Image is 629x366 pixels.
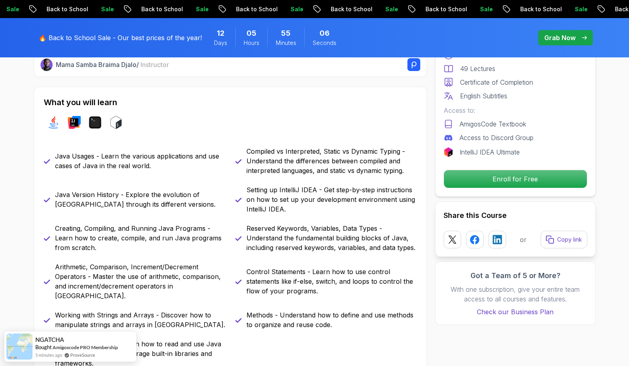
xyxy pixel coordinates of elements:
[544,33,576,43] p: Grab Now
[47,116,60,129] img: java logo
[276,39,296,47] span: Minutes
[39,33,202,43] p: 🔥 Back to School Sale - Our best prices of the year!
[520,235,527,244] p: or
[244,39,259,47] span: Hours
[110,116,122,129] img: bash logo
[541,231,587,248] button: Copy link
[65,5,91,13] p: Sale
[246,224,417,252] p: Reserved Keywords, Variables, Data Types - Understand the fundamental building blocks of Java, in...
[444,170,587,188] button: Enroll for Free
[41,59,53,71] img: Nelson Djalo
[313,39,336,47] span: Seconds
[70,352,95,358] a: ProveSource
[444,106,587,115] p: Access to:
[444,147,453,157] img: jetbrains logo
[246,28,256,39] span: 5 Hours
[246,267,417,296] p: Control Statements - Learn how to use control statements like if-else, switch, and loops to contr...
[140,61,169,69] span: Instructor
[444,270,587,281] h3: Got a Team of 5 or More?
[539,5,564,13] p: Sale
[53,344,118,350] a: Amigoscode PRO Membership
[89,116,102,129] img: terminal logo
[6,333,33,360] img: provesource social proof notification image
[214,39,227,47] span: Days
[217,28,224,39] span: 12 Days
[444,210,587,221] h2: Share this Course
[246,146,417,175] p: Compiled vs Interpreted, Static vs Dynamic Typing - Understand the differences between compiled a...
[349,5,375,13] p: Sale
[68,116,81,129] img: intellij logo
[460,91,507,101] p: English Subtitles
[444,285,587,304] p: With one subscription, give your entire team access to all courses and features.
[246,185,417,214] p: Setting up IntelliJ IDEA - Get step-by-step instructions on how to set up your development enviro...
[460,77,533,87] p: Certificate of Completion
[35,352,62,358] span: 5 minutes ago
[557,236,582,244] p: Copy link
[389,5,444,13] p: Back to School
[444,170,587,188] p: Enroll for Free
[460,147,520,157] p: IntelliJ IDEA Ultimate
[246,310,417,329] p: Methods - Understand how to define and use methods to organize and reuse code.
[160,5,185,13] p: Sale
[320,28,330,39] span: 6 Seconds
[200,5,254,13] p: Back to School
[460,133,533,142] p: Access to Discord Group
[460,64,495,73] p: 49 Lectures
[55,151,226,171] p: Java Usages - Learn the various applications and use cases of Java in the real world.
[35,344,52,350] span: Bought
[35,336,64,343] span: NGATCHA
[254,5,280,13] p: Sale
[44,97,417,108] h2: What you will learn
[460,119,526,129] p: AmigosCode Textbook
[55,310,226,329] p: Working with Strings and Arrays - Discover how to manipulate strings and arrays in [GEOGRAPHIC_DA...
[55,262,226,301] p: Arithmetic, Comparison, Increment/Decrement Operators - Master the use of arithmetic, comparison,...
[444,5,470,13] p: Sale
[281,28,291,39] span: 55 Minutes
[295,5,349,13] p: Back to School
[55,224,226,252] p: Creating, Compiling, and Running Java Programs - Learn how to create, compile, and run Java progr...
[55,190,226,209] p: Java Version History - Explore the evolution of [GEOGRAPHIC_DATA] through its different versions.
[10,5,65,13] p: Back to School
[484,5,539,13] p: Back to School
[444,307,587,317] a: Check our Business Plan
[56,60,169,69] p: Mama Samba Braima Djalo /
[105,5,160,13] p: Back to School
